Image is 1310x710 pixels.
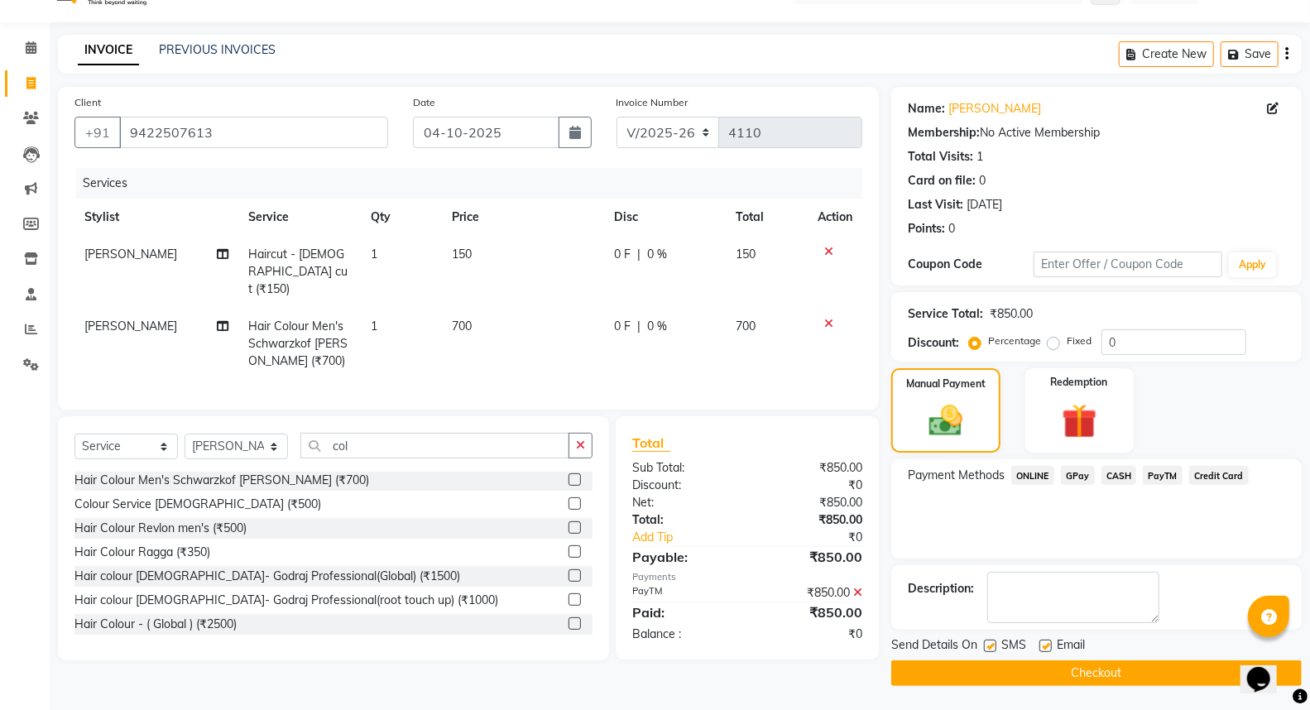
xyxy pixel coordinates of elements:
span: [PERSON_NAME] [84,319,177,333]
a: [PERSON_NAME] [948,100,1041,118]
span: Credit Card [1189,466,1249,485]
div: Hair Colour - ( Global ) (₹2500) [74,616,237,633]
input: Search or Scan [300,433,569,458]
th: Disc [604,199,726,236]
button: Checkout [891,660,1302,686]
div: Card on file: [908,172,976,189]
span: Send Details On [891,636,977,657]
div: Points: [908,220,945,237]
div: Service Total: [908,305,983,323]
span: Hair Colour Men's Schwarzkof [PERSON_NAME] (₹700) [248,319,348,368]
div: Name: [908,100,945,118]
img: _cash.svg [919,401,973,440]
label: Client [74,95,101,110]
div: Payable: [620,547,747,567]
span: PayTM [1143,466,1183,485]
div: ₹850.00 [747,584,875,602]
span: 1 [371,247,377,261]
span: 0 F [614,318,631,335]
span: 1 [371,319,377,333]
label: Invoice Number [617,95,689,110]
div: Net: [620,494,747,511]
th: Qty [361,199,442,236]
div: Total: [620,511,747,529]
input: Enter Offer / Coupon Code [1034,252,1222,277]
span: | [637,246,641,263]
span: 700 [736,319,756,333]
div: Payments [632,570,862,584]
div: Hair Colour Men's Schwarzkof [PERSON_NAME] (₹700) [74,472,369,489]
label: Manual Payment [906,377,986,391]
div: Coupon Code [908,256,1034,273]
span: SMS [1001,636,1026,657]
span: ONLINE [1011,466,1054,485]
button: +91 [74,117,121,148]
span: Haircut - [DEMOGRAPHIC_DATA] cut (₹150) [248,247,348,296]
div: 0 [979,172,986,189]
a: Add Tip [620,529,768,546]
div: ₹0 [747,477,875,494]
div: Colour Service [DEMOGRAPHIC_DATA] (₹500) [74,496,321,513]
button: Create New [1119,41,1214,67]
input: Search by Name/Mobile/Email/Code [119,117,388,148]
button: Save [1221,41,1279,67]
span: [PERSON_NAME] [84,247,177,261]
div: Total Visits: [908,148,973,166]
div: Sub Total: [620,459,747,477]
th: Total [726,199,808,236]
div: 1 [977,148,983,166]
div: Discount: [620,477,747,494]
span: | [637,318,641,335]
div: ₹850.00 [747,459,875,477]
div: Paid: [620,602,747,622]
div: Hair colour [DEMOGRAPHIC_DATA]- Godraj Professional(root touch up) (₹1000) [74,592,498,609]
div: ₹0 [747,626,875,643]
div: ₹850.00 [747,602,875,622]
div: Membership: [908,124,980,142]
label: Redemption [1051,375,1108,390]
div: [DATE] [967,196,1002,213]
span: 150 [736,247,756,261]
span: Total [632,434,670,452]
div: Description: [908,580,974,597]
div: No Active Membership [908,124,1285,142]
span: 0 % [647,246,667,263]
th: Price [442,199,604,236]
span: GPay [1061,466,1095,485]
div: ₹850.00 [747,511,875,529]
span: 0 % [647,318,667,335]
a: INVOICE [78,36,139,65]
div: Balance : [620,626,747,643]
div: Discount: [908,334,959,352]
span: Email [1057,636,1085,657]
div: PayTM [620,584,747,602]
div: ₹850.00 [747,494,875,511]
label: Fixed [1067,333,1092,348]
th: Stylist [74,199,238,236]
th: Action [808,199,862,236]
div: ₹850.00 [990,305,1033,323]
label: Percentage [988,333,1041,348]
span: 150 [452,247,472,261]
span: 0 F [614,246,631,263]
div: 0 [948,220,955,237]
div: ₹850.00 [747,547,875,567]
span: 700 [452,319,472,333]
div: Hair Colour Revlon men's (₹500) [74,520,247,537]
a: PREVIOUS INVOICES [159,42,276,57]
span: CASH [1101,466,1137,485]
iframe: chat widget [1240,644,1293,693]
div: Hair Colour Ragga (₹350) [74,544,210,561]
button: Apply [1229,252,1276,277]
div: Hair colour [DEMOGRAPHIC_DATA]- Godraj Professional(Global) (₹1500) [74,568,460,585]
th: Service [238,199,361,236]
div: Last Visit: [908,196,963,213]
div: ₹0 [769,529,875,546]
span: Payment Methods [908,467,1005,484]
label: Date [413,95,435,110]
img: _gift.svg [1051,400,1108,443]
div: Services [76,168,875,199]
